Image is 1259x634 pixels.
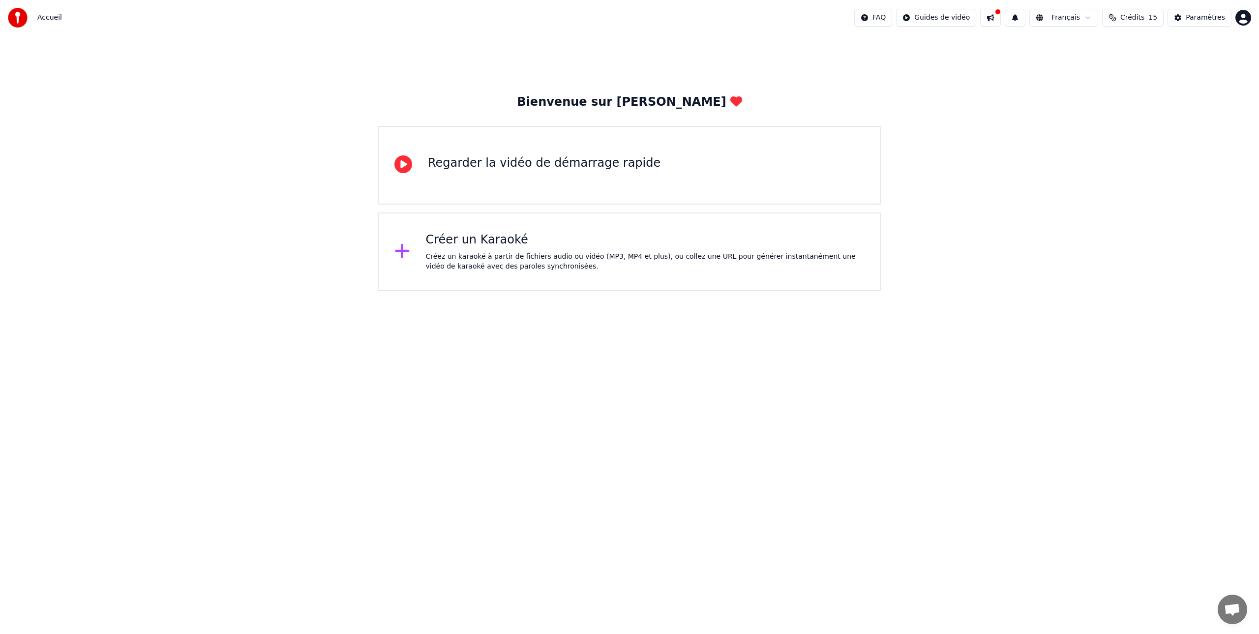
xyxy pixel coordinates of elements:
div: Créez un karaoké à partir de fichiers audio ou vidéo (MP3, MP4 et plus), ou collez une URL pour g... [426,252,865,272]
span: 15 [1148,13,1157,23]
div: Bienvenue sur [PERSON_NAME] [517,94,742,110]
a: Ouvrir le chat [1218,595,1247,624]
button: Guides de vidéo [896,9,976,27]
button: FAQ [854,9,892,27]
button: Crédits15 [1102,9,1164,27]
img: youka [8,8,28,28]
nav: breadcrumb [37,13,62,23]
div: Regarder la vidéo de démarrage rapide [428,155,660,171]
span: Crédits [1120,13,1144,23]
div: Paramètres [1186,13,1225,23]
button: Paramètres [1168,9,1231,27]
div: Créer un Karaoké [426,232,865,248]
span: Accueil [37,13,62,23]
